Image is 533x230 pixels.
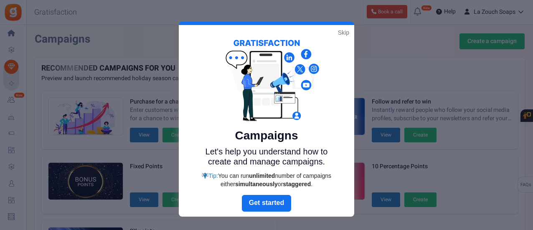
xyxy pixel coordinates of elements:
strong: staggered [283,181,311,187]
a: Skip [338,28,349,37]
div: Tip: [198,172,335,188]
a: Next [242,195,291,212]
strong: simultaneously [235,181,278,187]
p: Let's help you understand how to create and manage campaigns. [198,147,335,167]
strong: unlimited [249,172,275,179]
h5: Campaigns [198,129,335,142]
span: You can run number of campaigns either or . [218,172,331,187]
